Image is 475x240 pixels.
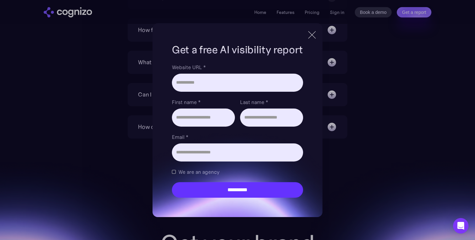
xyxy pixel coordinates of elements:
label: Email * [172,133,303,141]
h1: Get a free AI visibility report [172,43,303,57]
div: Open Intercom Messenger [453,218,469,234]
label: Website URL * [172,63,303,71]
label: First name * [172,98,235,106]
label: Last name * [240,98,303,106]
form: Brand Report Form [172,63,303,198]
span: We are an agency [178,168,219,176]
